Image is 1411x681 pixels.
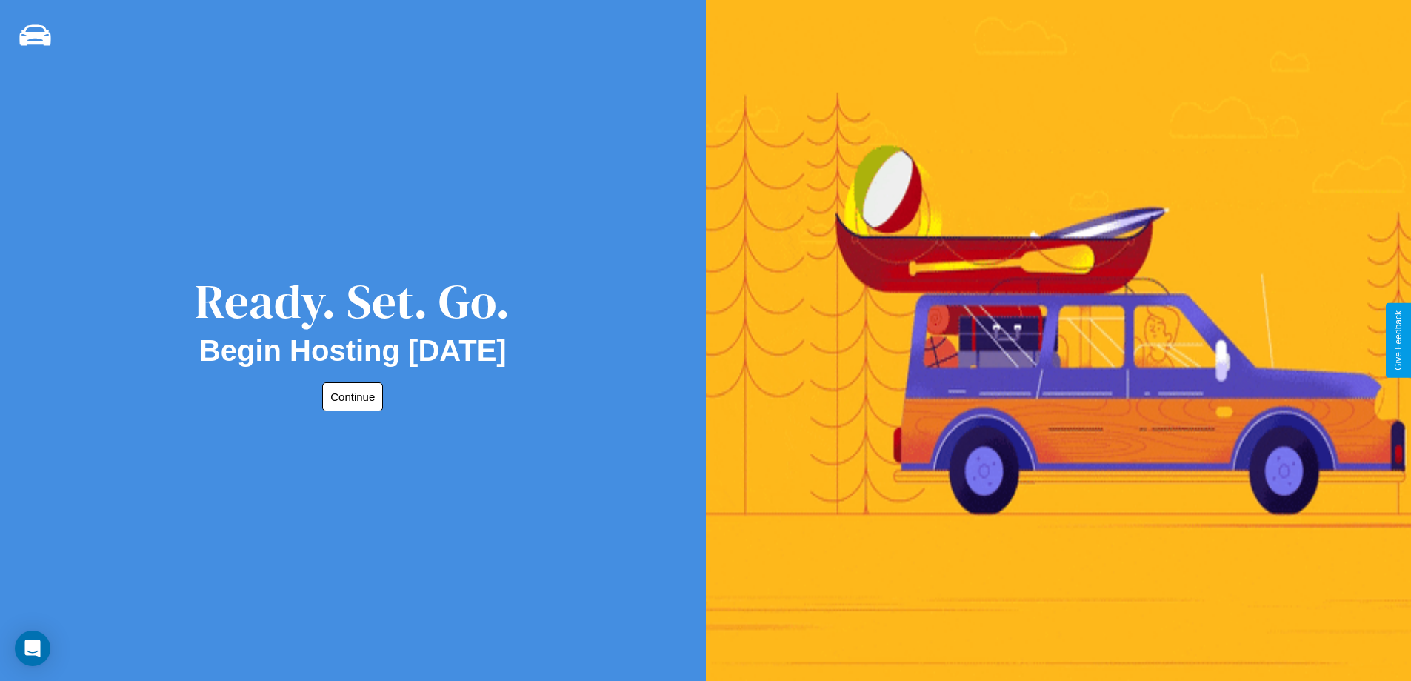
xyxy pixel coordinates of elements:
[199,334,507,368] h2: Begin Hosting [DATE]
[195,268,510,334] div: Ready. Set. Go.
[1393,310,1404,371] div: Give Feedback
[15,631,50,666] div: Open Intercom Messenger
[322,382,383,411] button: Continue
